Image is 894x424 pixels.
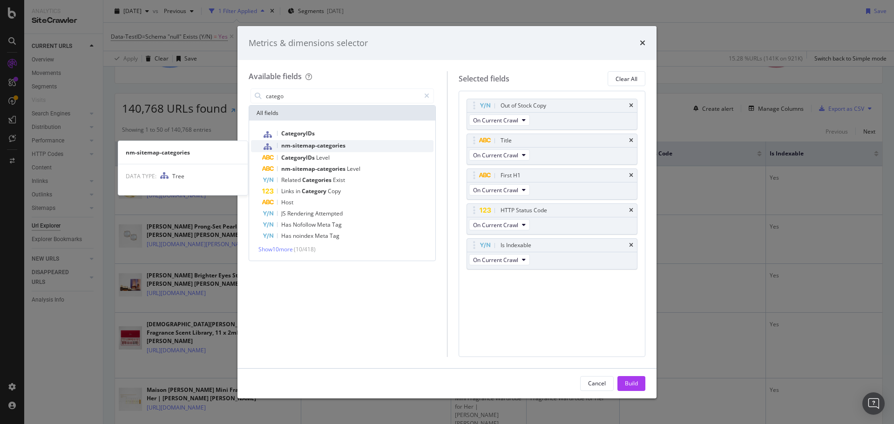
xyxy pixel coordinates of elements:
[625,379,638,387] div: Build
[467,168,638,200] div: First H1timesOn Current Crawl
[501,101,546,110] div: Out of Stock Copy
[332,221,342,229] span: Tag
[237,26,657,398] div: modal
[281,154,316,162] span: CategoryIDs
[640,37,645,49] div: times
[302,176,333,184] span: Categories
[293,232,315,240] span: noindex
[629,138,633,143] div: times
[333,176,345,184] span: Exist
[501,206,547,215] div: HTTP Status Code
[265,89,420,103] input: Search by field name
[330,232,339,240] span: Tag
[473,116,518,124] span: On Current Crawl
[469,114,530,126] button: On Current Crawl
[328,187,341,195] span: Copy
[862,392,885,415] div: Open Intercom Messenger
[316,154,330,162] span: Level
[281,129,315,137] span: CategoryIDs
[469,254,530,265] button: On Current Crawl
[629,208,633,213] div: times
[588,379,606,387] div: Cancel
[302,187,328,195] span: Category
[296,187,302,195] span: in
[467,99,638,130] div: Out of Stock CopytimesOn Current Crawl
[249,106,435,121] div: All fields
[473,256,518,264] span: On Current Crawl
[473,186,518,194] span: On Current Crawl
[616,75,637,83] div: Clear All
[617,376,645,391] button: Build
[281,187,296,195] span: Links
[249,71,302,81] div: Available fields
[580,376,614,391] button: Cancel
[281,198,293,206] span: Host
[317,221,332,229] span: Meta
[501,136,512,145] div: Title
[501,241,531,250] div: Is Indexable
[249,37,368,49] div: Metrics & dimensions selector
[287,209,315,217] span: Rendering
[473,221,518,229] span: On Current Crawl
[281,141,345,149] span: nm-sitemap-categories
[469,149,530,161] button: On Current Crawl
[281,209,287,217] span: JS
[294,245,316,253] span: ( 10 / 418 )
[459,74,509,84] div: Selected fields
[469,184,530,195] button: On Current Crawl
[281,176,302,184] span: Related
[315,209,343,217] span: Attempted
[347,165,360,173] span: Level
[281,221,293,229] span: Has
[281,232,293,240] span: Has
[118,148,248,156] div: nm-sitemap-categories
[629,103,633,108] div: times
[467,134,638,165] div: TitletimesOn Current Crawl
[315,232,330,240] span: Meta
[281,165,347,173] span: nm-sitemap-categories
[258,245,293,253] span: Show 10 more
[467,238,638,269] div: Is IndexabletimesOn Current Crawl
[629,173,633,178] div: times
[467,203,638,235] div: HTTP Status CodetimesOn Current Crawl
[608,71,645,86] button: Clear All
[469,219,530,230] button: On Current Crawl
[473,151,518,159] span: On Current Crawl
[629,242,633,248] div: times
[501,171,521,180] div: First H1
[293,221,317,229] span: Nofollow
